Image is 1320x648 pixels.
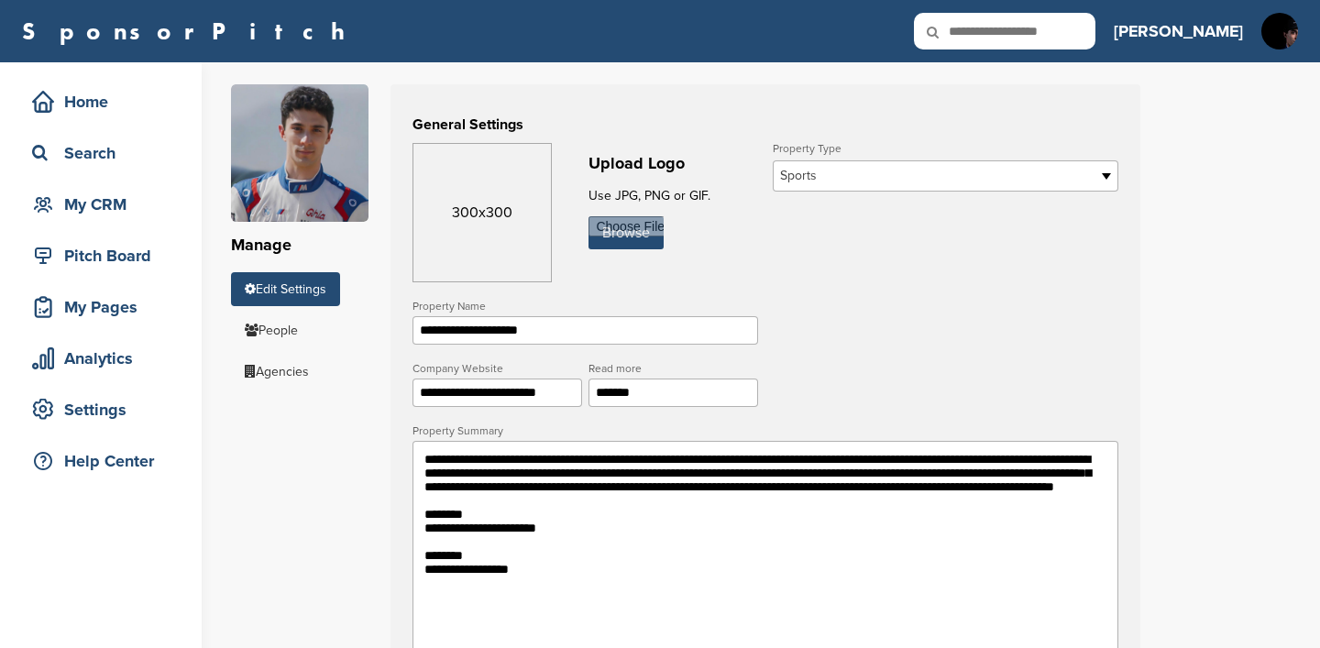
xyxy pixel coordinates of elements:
a: My CRM [18,183,183,225]
a: Analytics [18,337,183,379]
a: Edit Settings [231,272,340,306]
h2: Manage [231,233,368,258]
a: Help Center [18,440,183,482]
div: Browse [588,216,664,249]
label: Company Website [412,363,582,374]
a: My Pages [18,286,183,328]
div: My CRM [27,188,183,221]
a: Search [18,132,183,174]
h4: 300x300 [413,202,551,224]
label: Property Name [412,301,758,312]
div: Pitch Board [27,239,183,272]
img: 44 [231,84,368,222]
a: Home [18,81,183,123]
div: Help Center [27,445,183,478]
label: Property Summary [412,425,1118,436]
a: Agencies [231,355,323,389]
label: Property Type [773,143,1118,154]
h3: General Settings [412,114,1118,136]
div: My Pages [27,291,183,324]
h2: Upload Logo [588,151,758,176]
a: Pitch Board [18,235,183,277]
p: Use JPG, PNG or GIF. [588,184,758,207]
span: Sports [780,165,1087,187]
a: People [231,313,312,347]
a: [PERSON_NAME] [1114,11,1243,51]
h3: [PERSON_NAME] [1114,18,1243,44]
label: Read more [588,363,758,374]
div: Settings [27,393,183,426]
div: Home [27,85,183,118]
div: Search [27,137,183,170]
a: SponsorPitch [22,19,357,43]
div: Analytics [27,342,183,375]
a: Settings [18,389,183,431]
